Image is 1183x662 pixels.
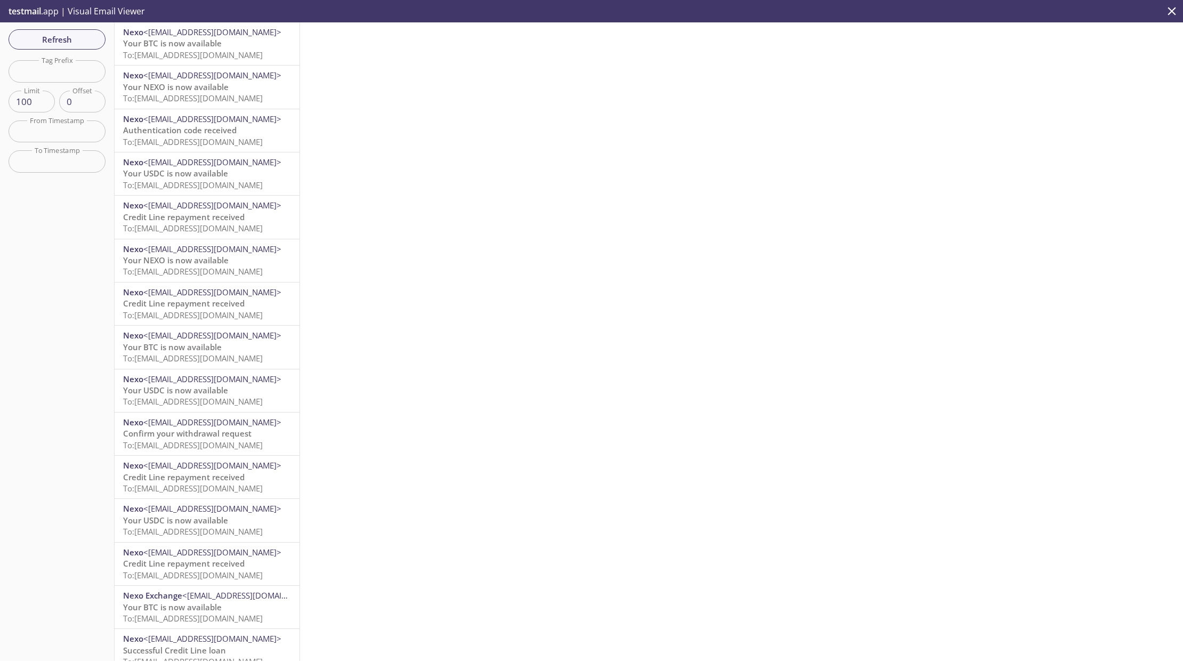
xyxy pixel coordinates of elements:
span: <[EMAIL_ADDRESS][DOMAIN_NAME]> [143,503,281,514]
span: To: [EMAIL_ADDRESS][DOMAIN_NAME] [123,526,263,537]
span: Credit Line repayment received [123,472,245,482]
div: Nexo<[EMAIL_ADDRESS][DOMAIN_NAME]>Your BTC is now availableTo:[EMAIL_ADDRESS][DOMAIN_NAME] [115,22,299,65]
span: Nexo [123,27,143,37]
span: Your BTC is now available [123,38,222,49]
span: <[EMAIL_ADDRESS][DOMAIN_NAME]> [143,633,281,644]
span: <[EMAIL_ADDRESS][DOMAIN_NAME]> [143,157,281,167]
span: Confirm your withdrawal request [123,428,252,439]
span: Credit Line repayment received [123,298,245,309]
span: Your NEXO is now available [123,82,229,92]
span: <[EMAIL_ADDRESS][DOMAIN_NAME]> [143,547,281,558]
span: Nexo [123,200,143,211]
div: Nexo<[EMAIL_ADDRESS][DOMAIN_NAME]>Your BTC is now availableTo:[EMAIL_ADDRESS][DOMAIN_NAME] [115,326,299,368]
span: To: [EMAIL_ADDRESS][DOMAIN_NAME] [123,570,263,580]
button: Refresh [9,29,106,50]
span: Nexo [123,547,143,558]
span: testmail [9,5,41,17]
span: Nexo [123,287,143,297]
span: Nexo [123,157,143,167]
span: <[EMAIL_ADDRESS][DOMAIN_NAME]> [143,460,281,471]
span: <[EMAIL_ADDRESS][DOMAIN_NAME]> [143,287,281,297]
span: To: [EMAIL_ADDRESS][DOMAIN_NAME] [123,483,263,494]
span: To: [EMAIL_ADDRESS][DOMAIN_NAME] [123,136,263,147]
span: Nexo [123,633,143,644]
div: Nexo<[EMAIL_ADDRESS][DOMAIN_NAME]>Your USDC is now availableTo:[EMAIL_ADDRESS][DOMAIN_NAME] [115,152,299,195]
div: Nexo<[EMAIL_ADDRESS][DOMAIN_NAME]>Your USDC is now availableTo:[EMAIL_ADDRESS][DOMAIN_NAME] [115,499,299,542]
span: Your BTC is now available [123,342,222,352]
span: <[EMAIL_ADDRESS][DOMAIN_NAME]> [143,114,281,124]
span: Authentication code received [123,125,237,135]
span: Your USDC is now available [123,515,228,526]
span: Nexo Exchange [123,590,182,601]
span: To: [EMAIL_ADDRESS][DOMAIN_NAME] [123,310,263,320]
div: Nexo<[EMAIL_ADDRESS][DOMAIN_NAME]>Credit Line repayment receivedTo:[EMAIL_ADDRESS][DOMAIN_NAME] [115,282,299,325]
span: To: [EMAIL_ADDRESS][DOMAIN_NAME] [123,223,263,233]
span: Nexo [123,374,143,384]
span: To: [EMAIL_ADDRESS][DOMAIN_NAME] [123,50,263,60]
span: Your USDC is now available [123,168,228,179]
span: To: [EMAIL_ADDRESS][DOMAIN_NAME] [123,440,263,450]
span: <[EMAIL_ADDRESS][DOMAIN_NAME]> [143,70,281,80]
span: Nexo [123,244,143,254]
div: Nexo<[EMAIL_ADDRESS][DOMAIN_NAME]>Authentication code receivedTo:[EMAIL_ADDRESS][DOMAIN_NAME] [115,109,299,152]
span: Nexo [123,460,143,471]
span: Credit Line repayment received [123,558,245,569]
div: Nexo<[EMAIL_ADDRESS][DOMAIN_NAME]>Confirm your withdrawal requestTo:[EMAIL_ADDRESS][DOMAIN_NAME] [115,413,299,455]
span: Nexo [123,503,143,514]
span: To: [EMAIL_ADDRESS][DOMAIN_NAME] [123,353,263,364]
div: Nexo<[EMAIL_ADDRESS][DOMAIN_NAME]>Your NEXO is now availableTo:[EMAIL_ADDRESS][DOMAIN_NAME] [115,239,299,282]
span: <[EMAIL_ADDRESS][DOMAIN_NAME]> [143,27,281,37]
span: Your USDC is now available [123,385,228,395]
span: To: [EMAIL_ADDRESS][DOMAIN_NAME] [123,93,263,103]
span: Nexo [123,70,143,80]
span: Nexo [123,417,143,427]
div: Nexo<[EMAIL_ADDRESS][DOMAIN_NAME]>Your NEXO is now availableTo:[EMAIL_ADDRESS][DOMAIN_NAME] [115,66,299,108]
div: Nexo<[EMAIL_ADDRESS][DOMAIN_NAME]>Credit Line repayment receivedTo:[EMAIL_ADDRESS][DOMAIN_NAME] [115,196,299,238]
span: <[EMAIL_ADDRESS][DOMAIN_NAME]> [143,330,281,341]
span: <[EMAIL_ADDRESS][DOMAIN_NAME]> [143,244,281,254]
span: Your BTC is now available [123,602,222,612]
span: To: [EMAIL_ADDRESS][DOMAIN_NAME] [123,266,263,277]
span: <[EMAIL_ADDRESS][DOMAIN_NAME]> [182,590,320,601]
span: Nexo [123,330,143,341]
span: To: [EMAIL_ADDRESS][DOMAIN_NAME] [123,613,263,624]
span: Your NEXO is now available [123,255,229,265]
div: Nexo<[EMAIL_ADDRESS][DOMAIN_NAME]>Your USDC is now availableTo:[EMAIL_ADDRESS][DOMAIN_NAME] [115,369,299,412]
span: Credit Line repayment received [123,212,245,222]
span: <[EMAIL_ADDRESS][DOMAIN_NAME]> [143,417,281,427]
span: Successful Credit Line loan [123,645,226,656]
div: Nexo<[EMAIL_ADDRESS][DOMAIN_NAME]>Credit Line repayment receivedTo:[EMAIL_ADDRESS][DOMAIN_NAME] [115,456,299,498]
span: <[EMAIL_ADDRESS][DOMAIN_NAME]> [143,374,281,384]
div: Nexo Exchange<[EMAIL_ADDRESS][DOMAIN_NAME]>Your BTC is now availableTo:[EMAIL_ADDRESS][DOMAIN_NAME] [115,586,299,628]
span: Refresh [17,33,97,46]
div: Nexo<[EMAIL_ADDRESS][DOMAIN_NAME]>Credit Line repayment receivedTo:[EMAIL_ADDRESS][DOMAIN_NAME] [115,543,299,585]
span: Nexo [123,114,143,124]
span: <[EMAIL_ADDRESS][DOMAIN_NAME]> [143,200,281,211]
span: To: [EMAIL_ADDRESS][DOMAIN_NAME] [123,180,263,190]
span: To: [EMAIL_ADDRESS][DOMAIN_NAME] [123,396,263,407]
